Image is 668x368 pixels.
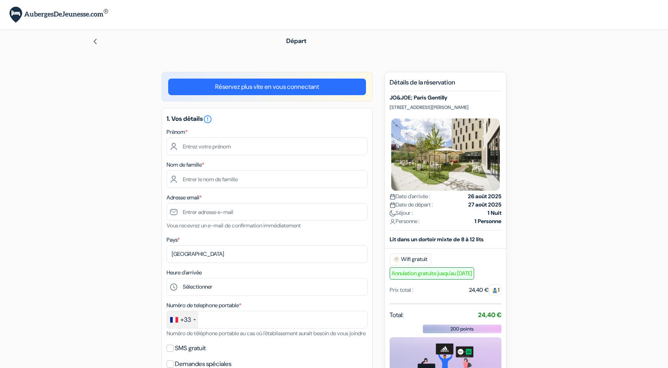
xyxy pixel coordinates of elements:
input: Entrer adresse e-mail [167,203,368,221]
strong: 26 août 2025 [468,192,501,201]
b: Lit dans un dortoir mixte de 8 à 12 lits [390,236,484,243]
span: Date de départ : [390,201,433,209]
span: Annulation gratuite jusqu'au [DATE] [390,267,474,280]
label: Nom de famille [167,161,204,169]
img: calendar.svg [390,194,396,200]
strong: 1 Personne [475,217,501,225]
strong: 24,40 € [478,311,501,319]
i: error_outline [203,115,212,124]
img: left_arrow.svg [92,38,98,45]
a: Réservez plus vite en vous connectant [168,79,366,95]
small: Numéro de téléphone portable au cas où l'établissement aurait besoin de vous joindre [167,330,366,337]
p: [STREET_ADDRESS][PERSON_NAME] [390,104,501,111]
div: +33 [180,315,191,325]
h5: JO&JOE; Paris Gentilly [390,94,501,101]
span: Total: [390,310,403,320]
img: calendar.svg [390,202,396,208]
img: AubergesDeJeunesse.com [9,7,108,23]
strong: 27 août 2025 [468,201,501,209]
span: Wifi gratuit [390,253,431,265]
div: Prix total : [390,286,413,294]
h5: 1. Vos détails [167,115,368,124]
label: SMS gratuit [175,343,206,354]
div: France: +33 [167,311,198,328]
strong: 1 Nuit [488,209,501,217]
img: moon.svg [390,210,396,216]
label: Pays [167,236,180,244]
label: Adresse email [167,193,202,202]
img: guest.svg [492,287,498,293]
h5: Détails de la réservation [390,79,501,91]
span: Départ [286,37,306,45]
img: user_icon.svg [390,219,396,225]
small: Vous recevrez un e-mail de confirmation immédiatement [167,222,301,229]
label: Heure d'arrivée [167,268,202,277]
img: free_wifi.svg [393,256,400,263]
input: Entrez votre prénom [167,137,368,155]
span: 200 points [450,325,474,332]
label: Prénom [167,128,188,136]
input: Entrer le nom de famille [167,170,368,188]
span: Séjour : [390,209,413,217]
a: error_outline [203,115,212,123]
span: Date d'arrivée : [390,192,430,201]
label: Numéro de telephone portable [167,301,241,310]
div: 24,40 € [469,286,501,294]
span: Personne : [390,217,420,225]
span: 1 [489,284,501,295]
